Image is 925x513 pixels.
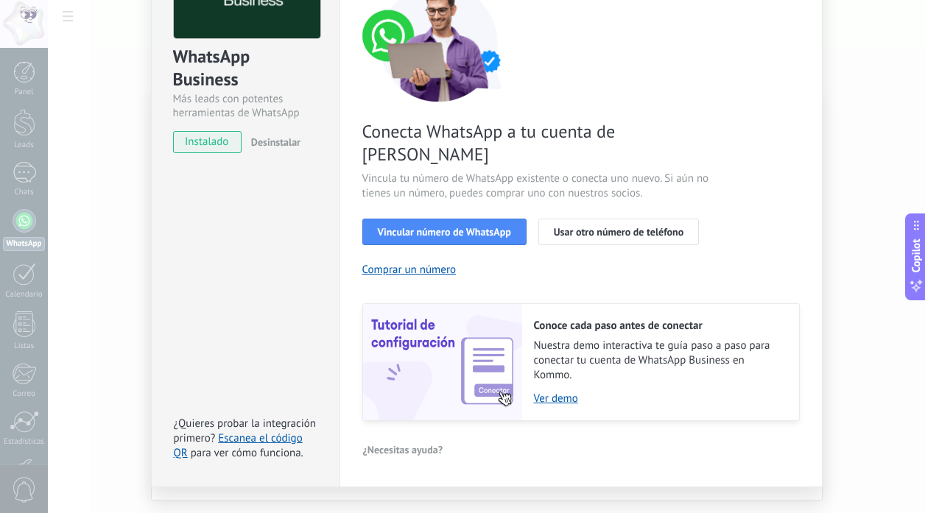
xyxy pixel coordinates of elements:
[245,131,300,153] button: Desinstalar
[363,445,443,455] span: ¿Necesitas ayuda?
[534,319,784,333] h2: Conoce cada paso antes de conectar
[174,417,317,445] span: ¿Quieres probar la integración primero?
[251,135,300,149] span: Desinstalar
[362,439,444,461] button: ¿Necesitas ayuda?
[362,263,457,277] button: Comprar un número
[362,120,713,166] span: Conecta WhatsApp a tu cuenta de [PERSON_NAME]
[909,238,924,272] span: Copilot
[362,171,713,201] span: Vincula tu número de WhatsApp existente o conecta uno nuevo. Si aún no tienes un número, puedes c...
[173,45,318,92] div: WhatsApp Business
[554,227,683,237] span: Usar otro número de teléfono
[191,446,303,460] span: para ver cómo funciona.
[174,431,303,460] a: Escanea el código QR
[173,92,318,120] div: Más leads con potentes herramientas de WhatsApp
[534,392,784,406] a: Ver demo
[538,219,699,245] button: Usar otro número de teléfono
[378,227,511,237] span: Vincular número de WhatsApp
[362,219,527,245] button: Vincular número de WhatsApp
[534,339,784,383] span: Nuestra demo interactiva te guía paso a paso para conectar tu cuenta de WhatsApp Business en Kommo.
[174,131,241,153] span: instalado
